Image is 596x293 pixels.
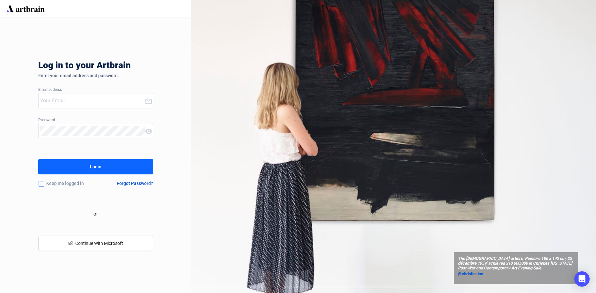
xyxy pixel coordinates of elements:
[40,96,145,106] input: Your Email
[38,60,230,73] div: Log in to your Artbrain
[75,241,123,246] span: Continue With Microsoft
[68,241,73,245] span: windows
[38,73,153,78] div: Enter your email address and password.
[38,88,153,92] div: Email address
[38,236,153,251] button: windowsContinue With Microsoft
[38,177,101,190] div: Keep me logged in
[88,210,103,218] span: or
[574,271,590,287] div: Open Intercom Messenger
[117,181,153,186] div: Forgot Password?
[458,256,574,271] span: The [DEMOGRAPHIC_DATA] artist’s ‘Peinture 186 x 143 cm, 23 décembre 1959’ achieved $10,600,000 in...
[38,118,153,122] div: Password
[90,162,101,172] div: Login
[458,271,574,277] a: @christiesinc
[38,159,153,174] button: Login
[458,271,483,276] span: @christiesinc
